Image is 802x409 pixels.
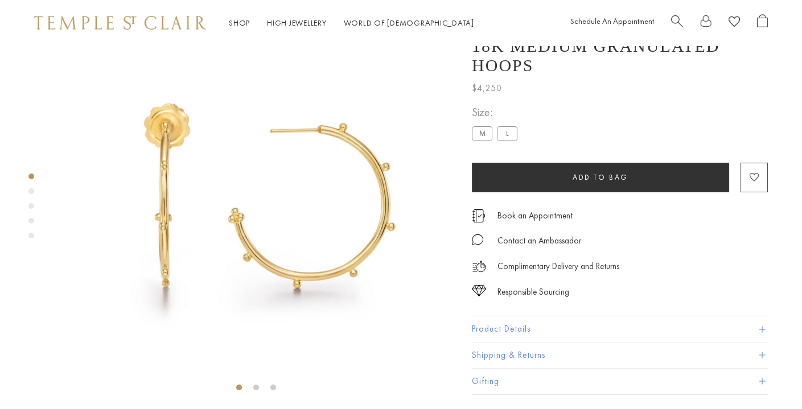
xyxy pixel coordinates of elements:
div: Responsible Sourcing [497,285,569,299]
button: Product Details [472,316,768,342]
a: Open Shopping Bag [757,14,768,32]
nav: Main navigation [229,16,474,30]
div: Product gallery navigation [28,171,34,247]
div: Contact an Ambassador [497,234,581,248]
h1: 18K Medium Granulated Hoops [472,36,768,75]
img: icon_sourcing.svg [472,285,486,296]
a: Search [671,14,683,32]
a: View Wishlist [729,14,740,32]
span: Add to bag [573,172,628,182]
button: Gifting [472,369,768,394]
span: Size: [472,103,522,122]
label: L [497,126,517,141]
button: Shipping & Returns [472,342,768,368]
img: Temple St. Clair [34,16,206,30]
span: $4,250 [472,81,502,96]
a: ShopShop [229,18,250,28]
a: Book an Appointment [497,209,573,222]
p: Complimentary Delivery and Returns [497,259,619,274]
button: Add to bag [472,163,729,192]
a: High JewelleryHigh Jewellery [267,18,327,28]
img: icon_appointment.svg [472,209,486,222]
label: M [472,126,492,141]
img: icon_delivery.svg [472,259,486,274]
a: Schedule An Appointment [570,16,654,26]
img: MessageIcon-01_2.svg [472,234,483,245]
a: World of [DEMOGRAPHIC_DATA]World of [DEMOGRAPHIC_DATA] [344,18,474,28]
